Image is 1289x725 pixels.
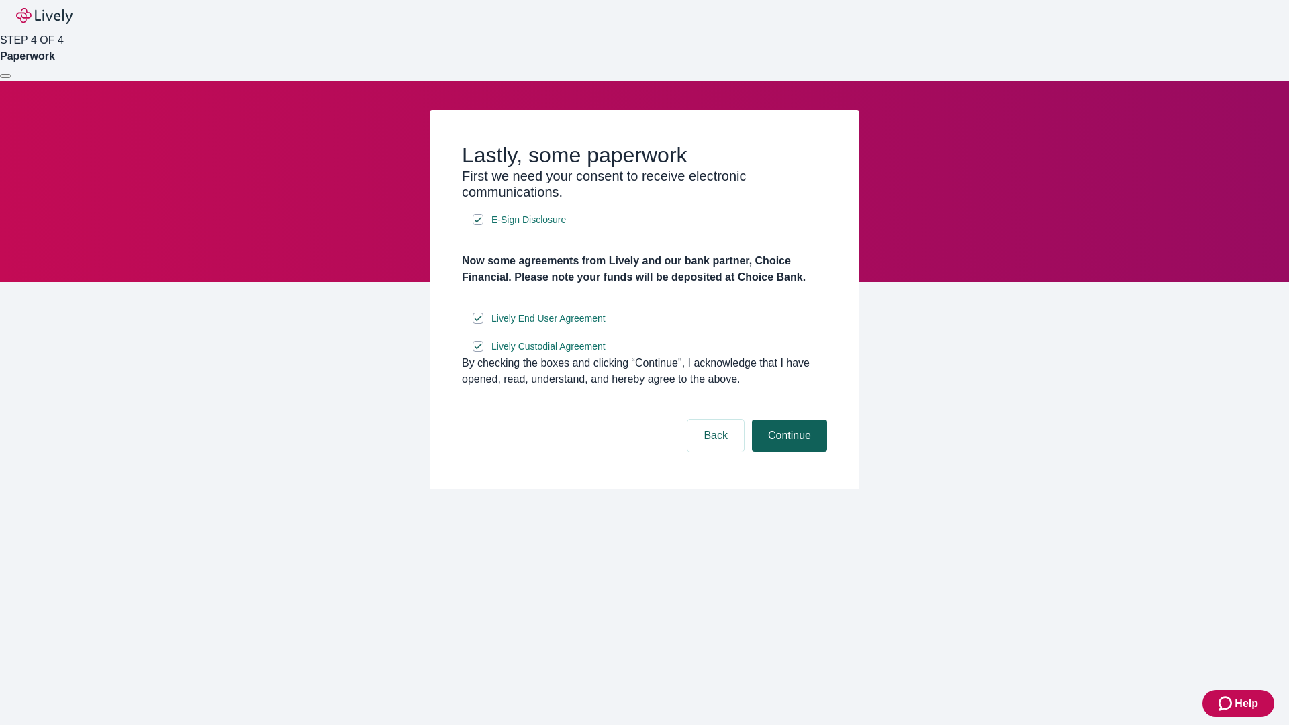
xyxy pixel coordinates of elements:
span: E-Sign Disclosure [491,213,566,227]
a: e-sign disclosure document [489,211,569,228]
svg: Zendesk support icon [1219,695,1235,712]
span: Lively End User Agreement [491,311,606,326]
div: By checking the boxes and clicking “Continue", I acknowledge that I have opened, read, understand... [462,355,827,387]
button: Back [687,420,744,452]
button: Continue [752,420,827,452]
h2: Lastly, some paperwork [462,142,827,168]
h4: Now some agreements from Lively and our bank partner, Choice Financial. Please note your funds wi... [462,253,827,285]
a: e-sign disclosure document [489,310,608,327]
span: Lively Custodial Agreement [491,340,606,354]
img: Lively [16,8,73,24]
a: e-sign disclosure document [489,338,608,355]
button: Zendesk support iconHelp [1202,690,1274,717]
span: Help [1235,695,1258,712]
h3: First we need your consent to receive electronic communications. [462,168,827,200]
